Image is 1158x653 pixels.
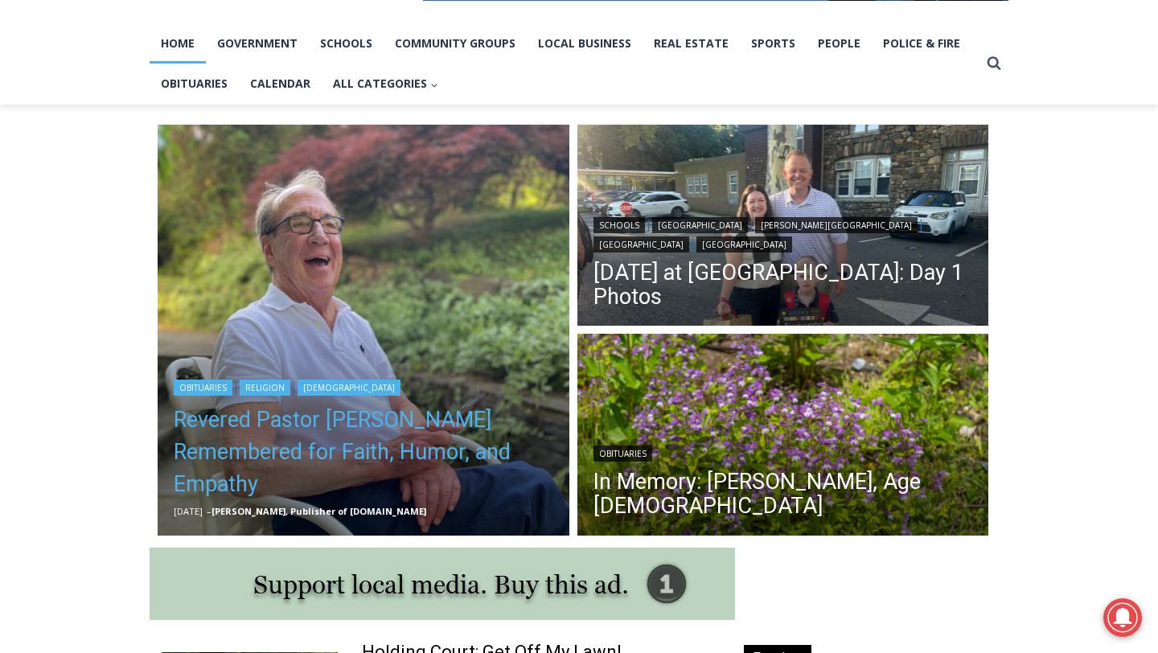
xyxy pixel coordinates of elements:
a: [GEOGRAPHIC_DATA] [652,217,748,233]
img: (PHOTO: Kim Eierman of EcoBeneficial designed and oversaw the installation of native plant beds f... [577,334,989,540]
span: Open Tues. - Sun. [PHONE_NUMBER] [5,166,158,227]
a: Schools [309,23,384,64]
a: Obituaries [174,380,232,396]
a: [GEOGRAPHIC_DATA] [593,236,689,253]
a: Read More Revered Pastor Donald Poole Jr. Remembered for Faith, Humor, and Empathy [158,125,569,536]
a: Read More First Day of School at Rye City Schools: Day 1 Photos [577,125,989,331]
button: Child menu of All Categories [322,64,450,104]
a: Open Tues. - Sun. [PHONE_NUMBER] [1,162,162,200]
a: Police & Fire [872,23,971,64]
img: support local media, buy this ad [150,548,735,620]
div: "[PERSON_NAME]'s draw is the fine variety of pristine raw fish kept on hand" [166,101,236,192]
nav: Primary Navigation [150,23,979,105]
a: [DEMOGRAPHIC_DATA] [298,380,400,396]
a: Local Business [527,23,643,64]
a: Schools [593,217,645,233]
a: Sports [740,23,807,64]
img: (PHOTO: Henry arrived for his first day of Kindergarten at Midland Elementary School. He likes cu... [577,125,989,331]
div: | | [174,376,553,396]
a: [DATE] at [GEOGRAPHIC_DATA]: Day 1 Photos [593,261,973,309]
span: – [207,505,211,517]
a: People [807,23,872,64]
a: Intern @ [DOMAIN_NAME] [387,156,779,200]
a: Obituaries [150,64,239,104]
a: Real Estate [643,23,740,64]
div: "We would have speakers with experience in local journalism speak to us about their experiences a... [406,1,760,156]
a: Obituaries [593,446,652,462]
div: | | | | [593,214,973,253]
img: Obituary - Donald Poole - 2 [158,125,569,536]
a: In Memory: [PERSON_NAME], Age [DEMOGRAPHIC_DATA] [593,470,973,518]
span: Intern @ [DOMAIN_NAME] [421,160,745,196]
a: Home [150,23,206,64]
a: Community Groups [384,23,527,64]
a: Revered Pastor [PERSON_NAME] Remembered for Faith, Humor, and Empathy [174,404,553,500]
button: View Search Form [979,49,1008,78]
a: Read More In Memory: Adele Arrigale, Age 90 [577,334,989,540]
a: [PERSON_NAME][GEOGRAPHIC_DATA] [755,217,918,233]
a: Religion [240,380,290,396]
time: [DATE] [174,505,203,517]
a: Government [206,23,309,64]
a: [GEOGRAPHIC_DATA] [696,236,792,253]
a: [PERSON_NAME], Publisher of [DOMAIN_NAME] [211,505,426,517]
a: Calendar [239,64,322,104]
